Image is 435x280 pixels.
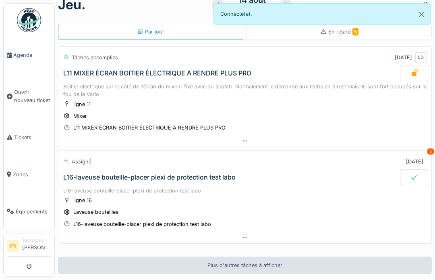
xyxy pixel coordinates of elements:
a: Zones [4,156,54,193]
a: Équipements [4,193,54,230]
div: Assigné [72,158,91,165]
div: ligne 11 [73,100,91,108]
button: Close [412,4,431,25]
div: Laveuse bouteilles [73,208,118,216]
a: Tickets [4,119,54,156]
div: Par jour [137,28,164,36]
div: [DATE] [406,158,423,165]
div: L16-laveuse bouteille-placer plexi de protection test labo [73,220,211,228]
div: Boîtier électrique sur le côté de l’écran du mixeur fixé avec du scotch. Normalement je demande a... [63,83,427,98]
div: L16-laveuse bouteille-placer plexi de protection test labo [63,187,427,194]
span: Agenda [13,51,51,59]
div: Plus d'autres tâches à afficher [58,257,432,274]
div: [DATE] [395,54,412,61]
a: Agenda [4,37,54,74]
div: L11 MIXER ÉCRAN BOITIER ÉLECTRIQUE A RENDRE PLUS PRO [73,124,226,132]
li: PV [7,240,19,252]
span: Tickets [14,134,51,141]
li: [PERSON_NAME] [22,237,51,255]
div: LD [415,52,427,63]
a: Ouvrir nouveau ticket [4,74,54,119]
div: Mixer [73,112,87,120]
div: L16-laveuse bouteille-placer plexi de protection test labo [63,173,236,181]
div: ligne 16 [73,196,92,204]
div: Technicien [22,237,51,243]
img: Badge_color-CXgf-gQk.svg [17,8,41,32]
div: Connecté(e). [213,3,431,25]
div: Tâches accomplies [72,54,118,61]
div: 2 [427,148,434,155]
span: Équipements [16,208,51,215]
a: PV Technicien[PERSON_NAME] [7,237,51,257]
span: Ouvrir nouveau ticket [14,88,51,104]
span: 5 [352,28,358,36]
span: En retard [328,29,358,35]
div: L11 MIXER ÉCRAN BOITIER ÉLECTRIQUE A RENDRE PLUS PRO [63,69,251,77]
span: Zones [13,171,51,178]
